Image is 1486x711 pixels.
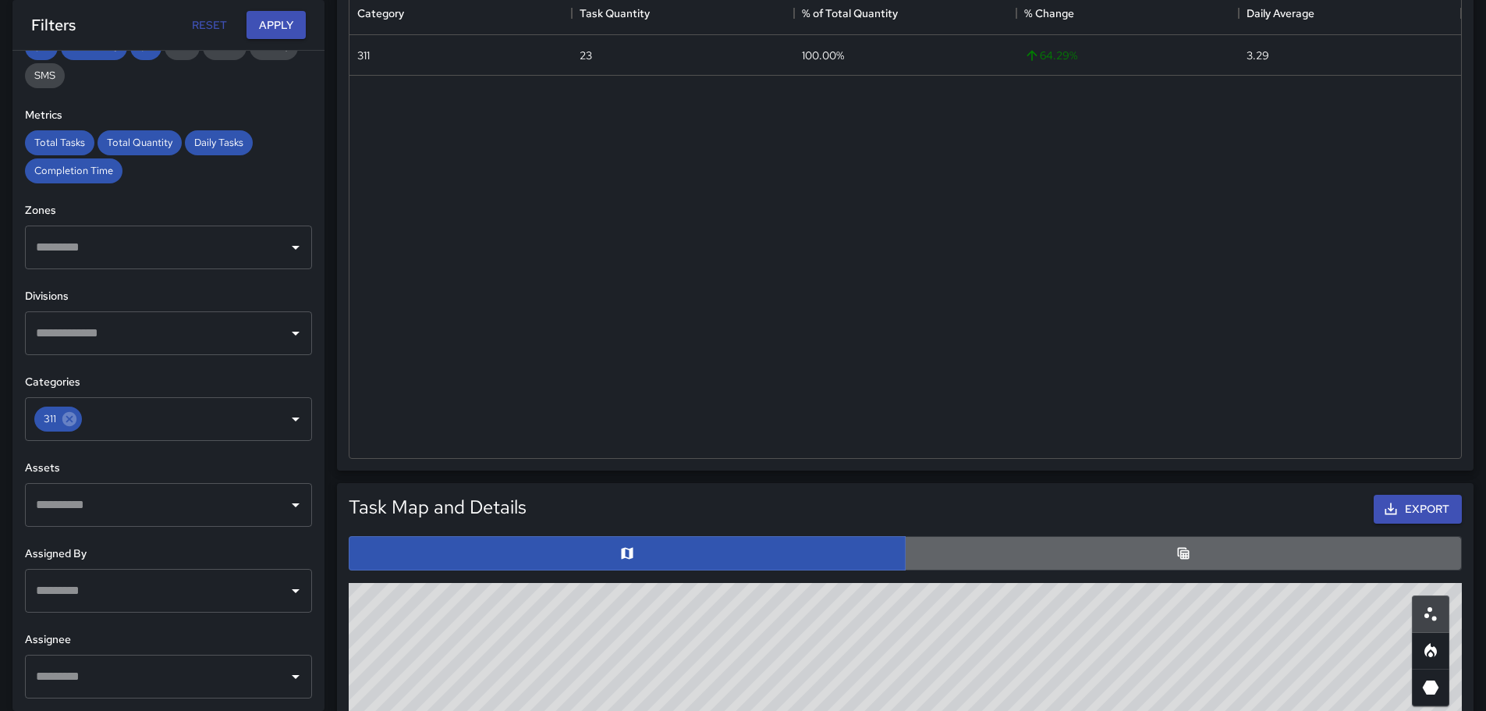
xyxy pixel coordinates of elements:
button: Heatmap [1412,632,1449,670]
button: Open [285,580,307,602]
button: Scatterplot [1412,595,1449,633]
h6: Metrics [25,107,312,124]
h6: Categories [25,374,312,391]
svg: Map [619,546,635,561]
span: Total Quantity [98,136,182,149]
h6: Divisions [25,288,312,305]
h6: Assigned By [25,546,312,563]
button: Open [285,322,307,344]
span: Daily Tasks [185,136,253,149]
button: Map [349,536,906,571]
svg: Heatmap [1421,642,1440,660]
button: Open [285,236,307,258]
div: 23 [580,48,592,63]
span: Total Tasks [25,136,94,149]
h6: Filters [31,12,76,37]
h6: Assets [25,460,312,477]
button: Export [1374,495,1462,524]
div: 311 [34,407,82,432]
span: Completion Time [25,164,122,177]
div: 3.29 [1247,48,1269,63]
div: 100.00% [802,48,844,63]
button: Open [285,494,307,516]
h6: Zones [25,202,312,219]
span: 311 [34,410,66,428]
div: SMS [25,63,65,88]
button: Reset [184,11,234,40]
svg: 3D Heatmap [1421,678,1440,697]
h5: Task Map and Details [349,495,527,520]
div: Total Tasks [25,130,94,155]
button: Apply [246,11,306,40]
div: Completion Time [25,158,122,183]
span: 64.29 % [1024,48,1077,63]
button: 3D Heatmap [1412,669,1449,706]
span: SMS [25,69,65,82]
button: Open [285,408,307,430]
button: Table [905,536,1462,571]
svg: Scatterplot [1421,605,1440,624]
div: 311 [357,48,370,63]
button: Open [285,666,307,688]
h6: Assignee [25,631,312,649]
svg: Table [1176,546,1191,561]
div: Total Quantity [98,130,182,155]
div: Daily Tasks [185,130,253,155]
